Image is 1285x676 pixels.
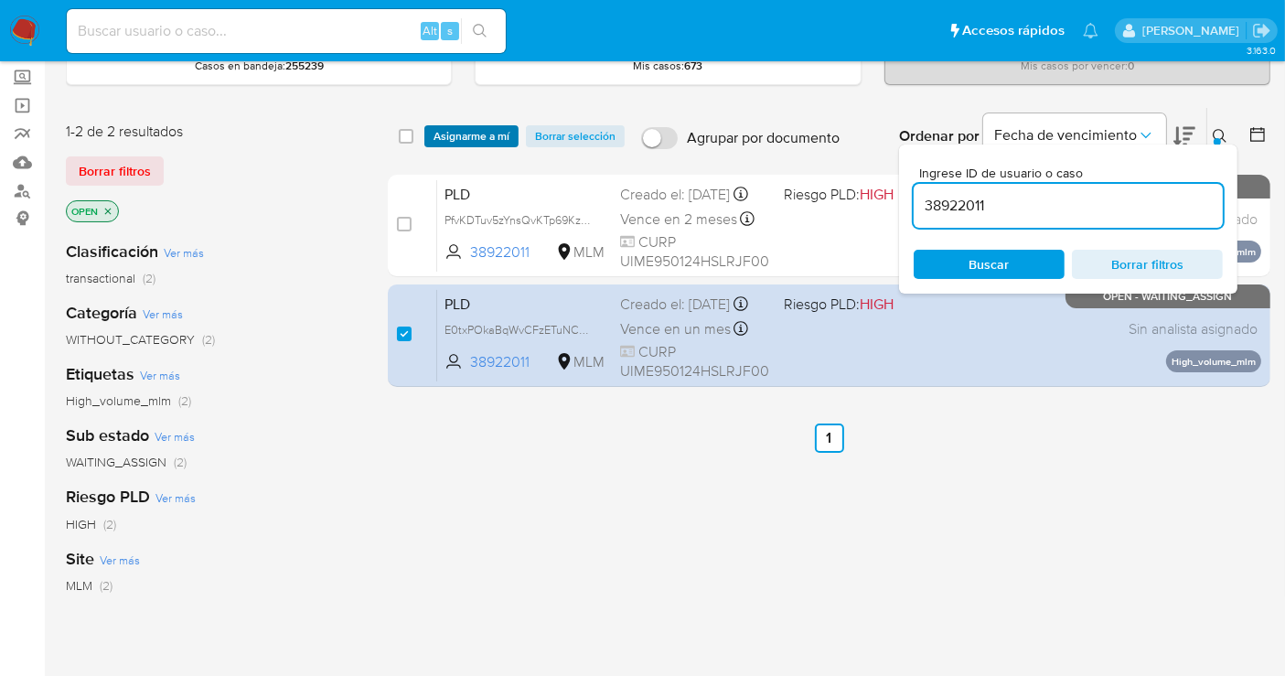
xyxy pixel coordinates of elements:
[447,22,453,39] span: s
[461,18,498,44] button: search-icon
[67,19,506,43] input: Buscar usuario o caso...
[1142,22,1246,39] p: nancy.sanchezgarcia@mercadolibre.com.mx
[423,22,437,39] span: Alt
[1252,21,1271,40] a: Salir
[962,21,1065,40] span: Accesos rápidos
[1083,23,1098,38] a: Notificaciones
[1247,43,1276,58] span: 3.163.0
